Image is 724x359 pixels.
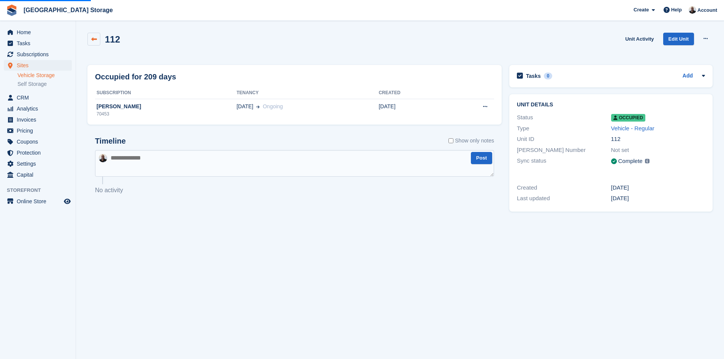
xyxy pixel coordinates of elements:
[6,5,17,16] img: stora-icon-8386f47178a22dfd0bd8f6a31ec36ba5ce8667c1dd55bd0f319d3a0aa187defe.svg
[517,183,611,192] div: Created
[4,60,72,71] a: menu
[95,71,176,82] h2: Occupied for 209 days
[17,169,62,180] span: Capital
[618,157,643,166] div: Complete
[4,136,72,147] a: menu
[689,6,696,14] img: Keith Strivens
[4,49,72,60] a: menu
[379,99,445,122] td: [DATE]
[21,4,116,16] a: [GEOGRAPHIC_DATA] Storage
[611,183,705,192] div: [DATE]
[17,196,62,207] span: Online Store
[17,60,62,71] span: Sites
[611,194,705,203] div: [DATE]
[63,197,72,206] a: Preview store
[17,81,72,88] a: Self Storage
[663,33,694,45] a: Edit Unit
[611,135,705,144] div: 112
[4,114,72,125] a: menu
[95,103,236,111] div: [PERSON_NAME]
[697,6,717,14] span: Account
[17,38,62,49] span: Tasks
[4,147,72,158] a: menu
[17,49,62,60] span: Subscriptions
[471,152,492,164] button: Post
[4,125,72,136] a: menu
[17,158,62,169] span: Settings
[622,33,657,45] a: Unit Activity
[17,114,62,125] span: Invoices
[17,125,62,136] span: Pricing
[683,72,693,81] a: Add
[611,114,645,122] span: Occupied
[17,92,62,103] span: CRM
[517,124,611,133] div: Type
[611,146,705,155] div: Not set
[17,72,72,79] a: Vehicle Storage
[544,73,553,79] div: 0
[95,137,126,145] h2: Timeline
[4,92,72,103] a: menu
[4,103,72,114] a: menu
[645,159,650,163] img: icon-info-grey-7440780725fd019a000dd9b08b2336e03edf1995a4989e88bcd33f0948082b44.svg
[671,6,682,14] span: Help
[526,73,541,79] h2: Tasks
[4,27,72,38] a: menu
[517,146,611,155] div: [PERSON_NAME] Number
[95,111,236,117] div: 70453
[17,136,62,147] span: Coupons
[517,113,611,122] div: Status
[17,103,62,114] span: Analytics
[263,103,283,109] span: Ongoing
[517,194,611,203] div: Last updated
[95,186,494,195] p: No activity
[17,27,62,38] span: Home
[105,34,120,44] h2: 112
[4,196,72,207] a: menu
[7,187,76,194] span: Storefront
[4,169,72,180] a: menu
[611,125,654,131] a: Vehicle - Regular
[95,87,236,99] th: Subscription
[379,87,445,99] th: Created
[517,135,611,144] div: Unit ID
[4,38,72,49] a: menu
[634,6,649,14] span: Create
[517,102,705,108] h2: Unit details
[17,147,62,158] span: Protection
[236,87,379,99] th: Tenancy
[4,158,72,169] a: menu
[448,137,453,145] input: Show only notes
[236,103,253,111] span: [DATE]
[517,157,611,166] div: Sync status
[99,154,107,162] img: Keith Strivens
[448,137,494,145] label: Show only notes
